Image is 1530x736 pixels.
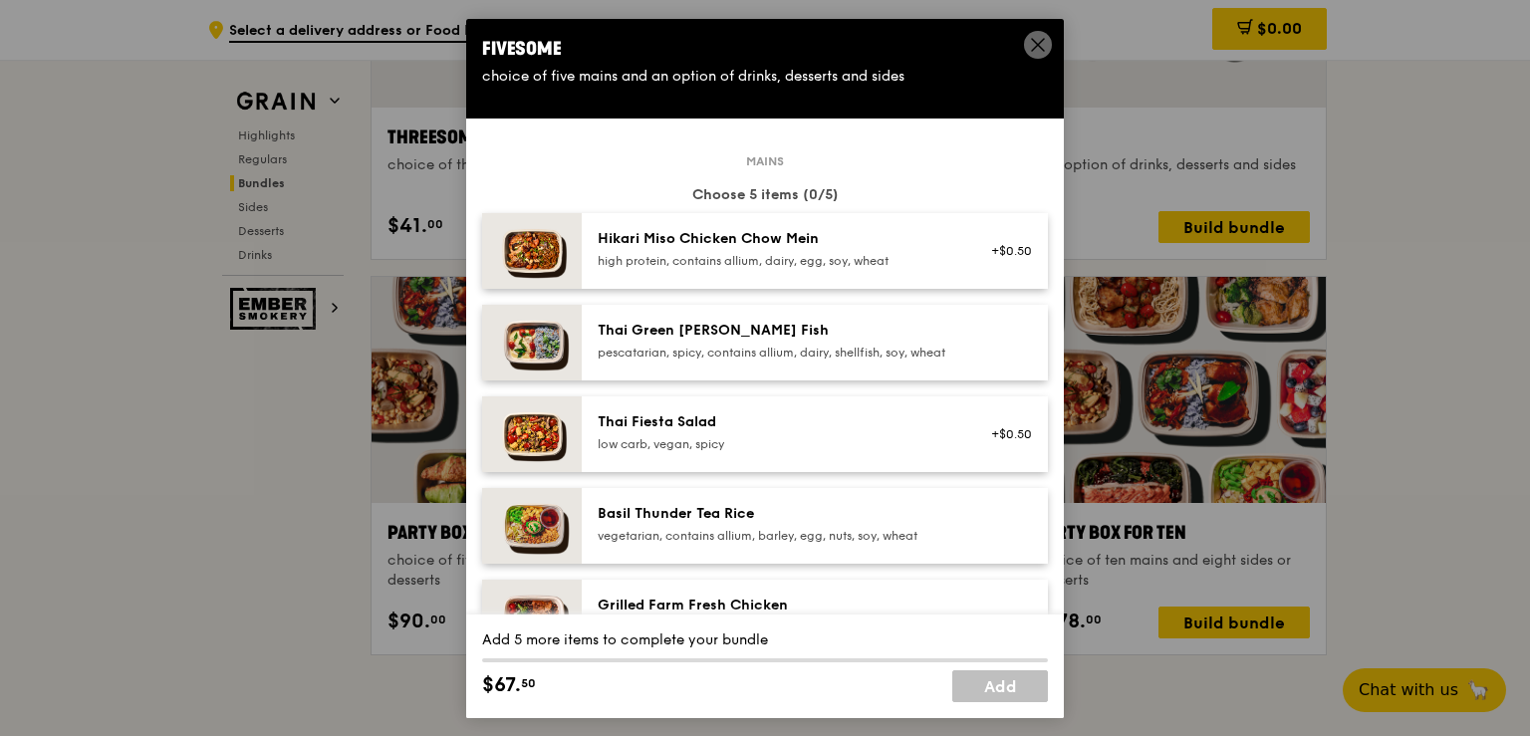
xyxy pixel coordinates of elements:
div: low carb, vegan, spicy [598,435,955,451]
div: +$0.50 [979,242,1032,258]
div: choice of five mains and an option of drinks, desserts and sides [482,66,1048,86]
div: Fivesome [482,34,1048,62]
div: Thai Fiesta Salad [598,411,955,431]
a: Add [952,670,1048,702]
div: Choose 5 items (0/5) [482,184,1048,204]
div: Basil Thunder Tea Rice [598,503,955,523]
div: high protein, contains allium, dairy, egg, soy, wheat [598,252,955,268]
span: 50 [521,675,536,691]
img: daily_normal_HORZ-Grilled-Farm-Fresh-Chicken.jpg [482,579,582,654]
span: $67. [482,670,521,700]
div: pescatarian, spicy, contains allium, dairy, shellfish, soy, wheat [598,344,955,360]
div: Add 5 more items to complete your bundle [482,630,1048,650]
img: daily_normal_Hikari_Miso_Chicken_Chow_Mein__Horizontal_.jpg [482,212,582,288]
span: Mains [738,152,792,168]
img: daily_normal_Thai_Fiesta_Salad__Horizontal_.jpg [482,395,582,471]
div: Grilled Farm Fresh Chicken [598,595,955,614]
img: daily_normal_HORZ-Thai-Green-Curry-Fish.jpg [482,304,582,379]
div: Hikari Miso Chicken Chow Mein [598,228,955,248]
div: Thai Green [PERSON_NAME] Fish [598,320,955,340]
img: daily_normal_HORZ-Basil-Thunder-Tea-Rice.jpg [482,487,582,563]
div: +$0.50 [979,425,1032,441]
div: vegetarian, contains allium, barley, egg, nuts, soy, wheat [598,527,955,543]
